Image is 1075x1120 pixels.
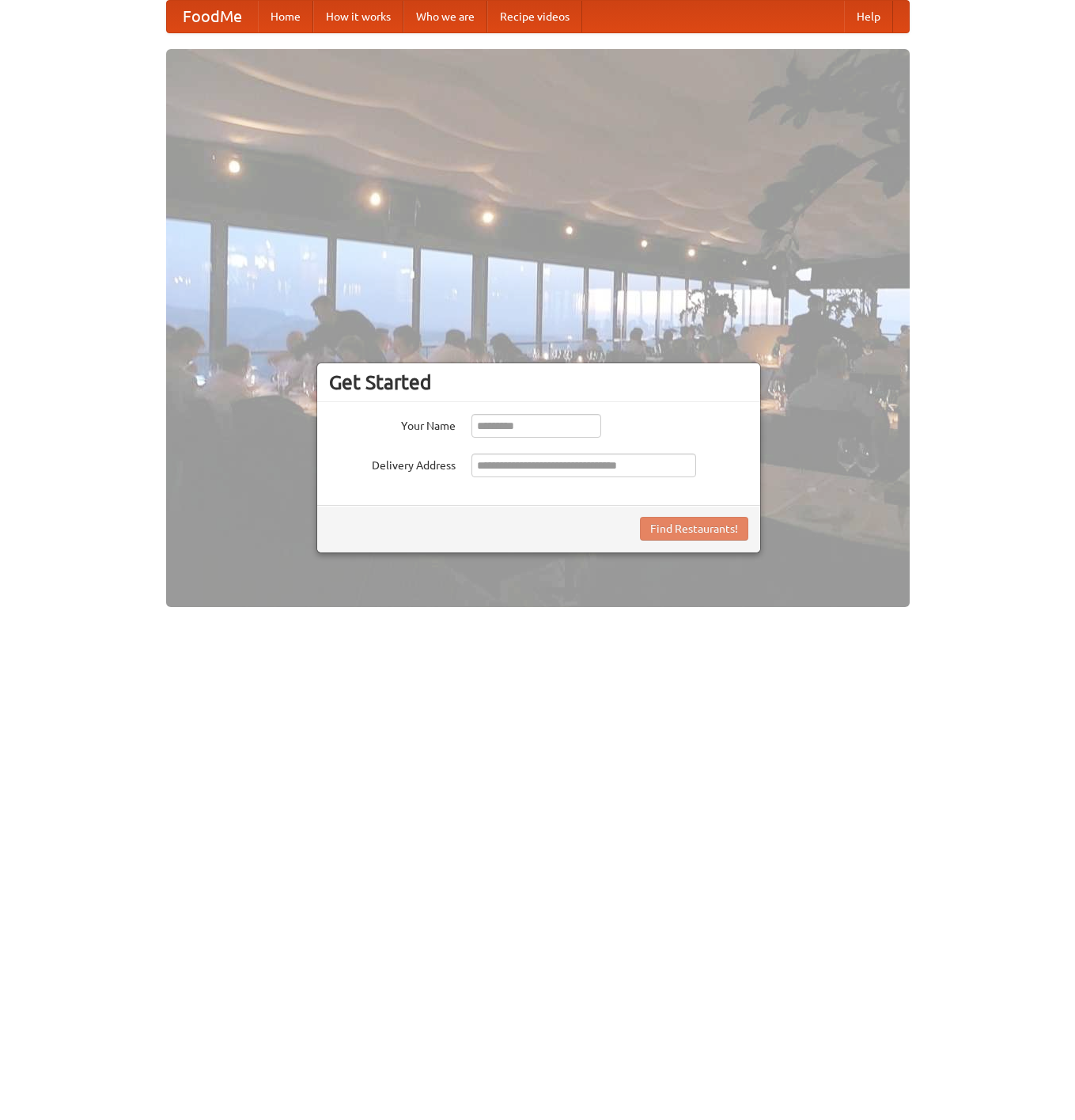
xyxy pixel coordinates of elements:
[167,1,258,32] a: FoodMe
[329,370,748,394] h3: Get Started
[640,517,748,541] button: Find Restaurants!
[258,1,313,32] a: Home
[329,454,456,473] label: Delivery Address
[844,1,893,32] a: Help
[403,1,487,32] a: Who we are
[487,1,582,32] a: Recipe videos
[313,1,403,32] a: How it works
[329,414,456,434] label: Your Name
